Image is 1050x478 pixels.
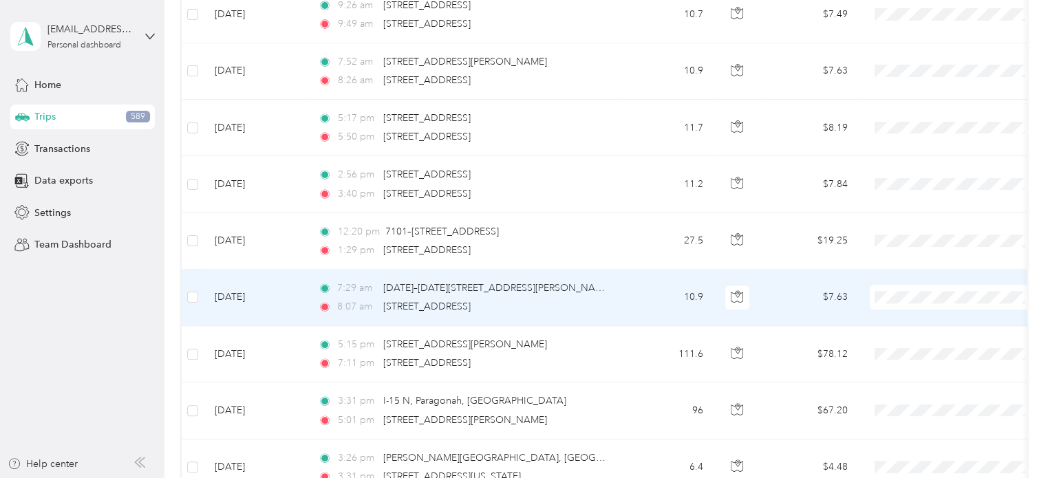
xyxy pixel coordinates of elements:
[762,326,859,382] td: $78.12
[204,213,307,270] td: [DATE]
[204,326,307,382] td: [DATE]
[383,169,471,180] span: [STREET_ADDRESS]
[337,243,376,258] span: 1:29 pm
[383,301,471,312] span: [STREET_ADDRESS]
[762,213,859,270] td: $19.25
[47,41,121,50] div: Personal dashboard
[204,43,307,100] td: [DATE]
[762,382,859,439] td: $67.20
[337,356,376,371] span: 7:11 pm
[204,156,307,213] td: [DATE]
[762,43,859,100] td: $7.63
[337,413,376,428] span: 5:01 pm
[34,142,90,156] span: Transactions
[337,337,376,352] span: 5:15 pm
[34,237,111,252] span: Team Dashboard
[8,457,78,471] button: Help center
[383,74,471,86] span: [STREET_ADDRESS]
[337,129,376,144] span: 5:50 pm
[623,213,714,270] td: 27.5
[383,282,612,294] span: [DATE]–[DATE][STREET_ADDRESS][PERSON_NAME]
[623,382,714,439] td: 96
[383,357,471,369] span: [STREET_ADDRESS]
[383,112,471,124] span: [STREET_ADDRESS]
[383,244,471,256] span: [STREET_ADDRESS]
[337,450,376,466] span: 3:26 pm
[34,78,61,92] span: Home
[623,156,714,213] td: 11.2
[385,226,499,237] span: 7101–[STREET_ADDRESS]
[383,188,471,199] span: [STREET_ADDRESS]
[337,224,379,239] span: 12:20 pm
[623,100,714,156] td: 11.7
[204,382,307,439] td: [DATE]
[337,281,376,296] span: 7:29 am
[383,131,471,142] span: [STREET_ADDRESS]
[623,43,714,100] td: 10.9
[337,186,376,202] span: 3:40 pm
[34,173,93,188] span: Data exports
[34,206,71,220] span: Settings
[47,22,133,36] div: [EMAIL_ADDRESS][DOMAIN_NAME]
[337,73,376,88] span: 8:26 am
[762,270,859,326] td: $7.63
[383,395,566,406] span: I-15 N, Paragonah, [GEOGRAPHIC_DATA]
[337,167,376,182] span: 2:56 pm
[204,270,307,326] td: [DATE]
[337,54,376,69] span: 7:52 am
[383,338,547,350] span: [STREET_ADDRESS][PERSON_NAME]
[34,109,56,124] span: Trips
[337,111,376,126] span: 5:17 pm
[383,414,547,426] span: [STREET_ADDRESS][PERSON_NAME]
[337,393,376,409] span: 3:31 pm
[383,56,547,67] span: [STREET_ADDRESS][PERSON_NAME]
[623,326,714,382] td: 111.6
[383,18,471,30] span: [STREET_ADDRESS]
[337,17,376,32] span: 9:49 am
[762,156,859,213] td: $7.84
[126,111,150,123] span: 589
[762,100,859,156] td: $8.19
[623,270,714,326] td: 10.9
[383,452,923,464] span: [PERSON_NAME][GEOGRAPHIC_DATA], [GEOGRAPHIC_DATA], [GEOGRAPHIC_DATA][US_STATE], [GEOGRAPHIC_DATA]
[204,100,307,156] td: [DATE]
[973,401,1050,478] iframe: Everlance-gr Chat Button Frame
[337,299,376,314] span: 8:07 am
